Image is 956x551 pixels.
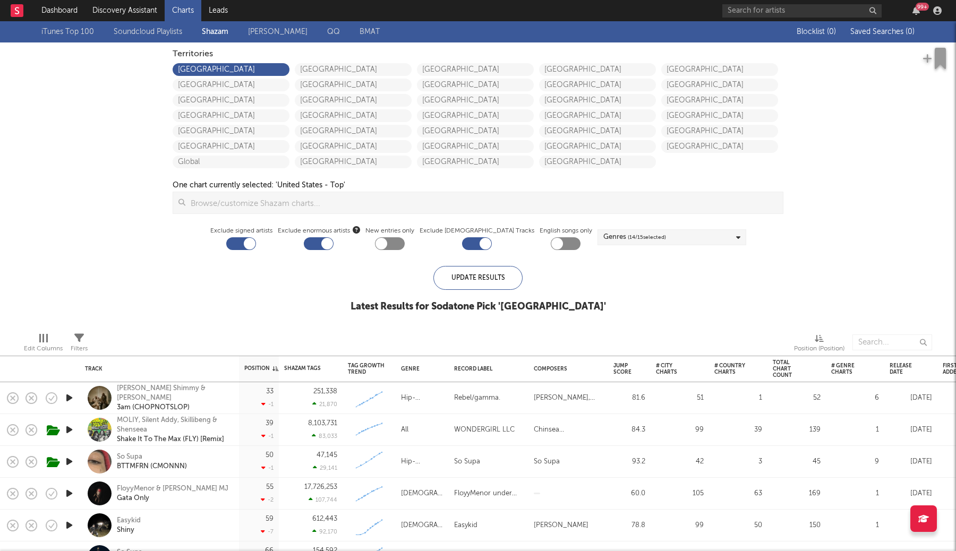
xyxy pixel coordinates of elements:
div: 29,141 [313,464,337,471]
div: 83,033 [312,433,337,440]
div: Edit Columns [24,342,63,355]
div: All [401,424,408,436]
div: Shiny [117,526,141,535]
span: Saved Searches [850,28,915,36]
a: EasykidShiny [117,516,141,535]
div: 6 [831,392,879,404]
div: Total Chart Count [773,359,805,378]
div: # Country Charts [714,363,746,375]
div: 1 [831,487,879,500]
div: Track [85,366,228,372]
a: [GEOGRAPHIC_DATA] [295,79,412,91]
a: [GEOGRAPHIC_DATA] [417,79,534,91]
input: Browse/customize Shazam charts... [185,192,783,213]
span: ( 0 ) [906,28,915,36]
div: Territories [173,48,783,61]
a: Soundcloud Playlists [114,25,182,38]
div: 21,870 [312,401,337,408]
div: 99 [656,424,704,436]
a: [GEOGRAPHIC_DATA] [295,94,412,107]
div: -1 [261,464,274,471]
a: [GEOGRAPHIC_DATA] [173,125,289,137]
div: 251,338 [313,388,337,395]
a: QQ [327,25,340,38]
div: 84.3 [613,424,645,436]
div: Position (Position) [794,329,844,360]
a: [GEOGRAPHIC_DATA] [539,156,656,168]
div: Filters [71,329,88,360]
a: [PERSON_NAME] Shimmy & [PERSON_NAME]3am (CHOPNOTSLOP) [117,384,231,412]
div: Jump Score [613,363,631,375]
div: Easykid [454,519,477,532]
a: iTunes Top 100 [41,25,94,38]
div: Chinsea [PERSON_NAME], [PERSON_NAME] Ama [PERSON_NAME] [PERSON_NAME], [PERSON_NAME] [534,424,603,436]
div: Position [244,365,278,372]
a: MOLIY, Silent Addy, Skillibeng & ShenseeaShake It To The Max (FLY) [Remix] [117,416,231,444]
div: 59 [266,515,274,522]
div: Tag Growth Trend [348,363,385,375]
a: [GEOGRAPHIC_DATA] [661,63,778,76]
div: 99 + [916,3,929,11]
button: 99+ [912,6,920,15]
a: [GEOGRAPHIC_DATA] [539,63,656,76]
div: 81.6 [613,392,645,404]
div: 105 [656,487,704,500]
div: BTTMFRN (CMONNN) [117,462,187,471]
div: [DATE] [890,487,932,500]
a: [GEOGRAPHIC_DATA] [173,140,289,153]
a: [GEOGRAPHIC_DATA] [417,109,534,122]
div: FloyyMenor under exclusive license to UnitedMasters LLC [454,487,523,500]
button: Saved Searches (0) [847,28,915,36]
label: New entries only [365,225,414,237]
div: Release Date [890,363,916,375]
a: [GEOGRAPHIC_DATA] [661,79,778,91]
div: Genres [603,231,666,244]
div: # Genre Charts [831,363,863,375]
div: 39 [714,424,762,436]
div: [DATE] [890,519,932,532]
div: [PERSON_NAME], [PERSON_NAME] [534,392,603,404]
div: So Supa [534,455,560,468]
a: [GEOGRAPHIC_DATA] [661,109,778,122]
a: [GEOGRAPHIC_DATA] [539,109,656,122]
div: # City Charts [656,363,688,375]
a: [GEOGRAPHIC_DATA] [295,63,412,76]
div: 33 [266,388,274,395]
span: ( 14 / 15 selected) [628,231,666,244]
div: 45 [773,455,821,468]
a: [GEOGRAPHIC_DATA] [417,125,534,137]
div: -2 [261,496,274,503]
div: 1 [831,424,879,436]
div: Hip-Hop/Rap [401,392,443,404]
div: 99 [656,519,704,532]
div: 51 [656,392,704,404]
div: 39 [266,420,274,427]
div: Filters [71,342,88,355]
div: [DATE] [890,392,932,404]
div: One chart currently selected: ' United States - Top ' [173,179,345,192]
div: 3am (CHOPNOTSLOP) [117,403,231,412]
div: 92,170 [312,528,337,535]
div: 60.0 [613,487,645,500]
div: 50 [714,519,762,532]
a: [GEOGRAPHIC_DATA] [417,94,534,107]
div: WONDERGIRL LLC [454,424,515,436]
a: [GEOGRAPHIC_DATA] [661,94,778,107]
span: ( 0 ) [827,28,836,36]
a: [GEOGRAPHIC_DATA] [173,63,289,76]
span: Blocklist [797,28,836,36]
label: Exclude signed artists [210,225,272,237]
div: 150 [773,519,821,532]
div: Shazam Tags [284,365,321,372]
div: [PERSON_NAME] [534,519,588,532]
a: [GEOGRAPHIC_DATA] [661,125,778,137]
div: 63 [714,487,762,500]
div: MOLIY, Silent Addy, Skillibeng & Shenseea [117,416,231,435]
a: Global [173,156,289,168]
label: English songs only [540,225,592,237]
a: [GEOGRAPHIC_DATA] [417,63,534,76]
button: Exclude enormous artists [353,225,360,235]
label: Exclude [DEMOGRAPHIC_DATA] Tracks [420,225,534,237]
div: -1 [261,433,274,440]
a: [GEOGRAPHIC_DATA] [417,156,534,168]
